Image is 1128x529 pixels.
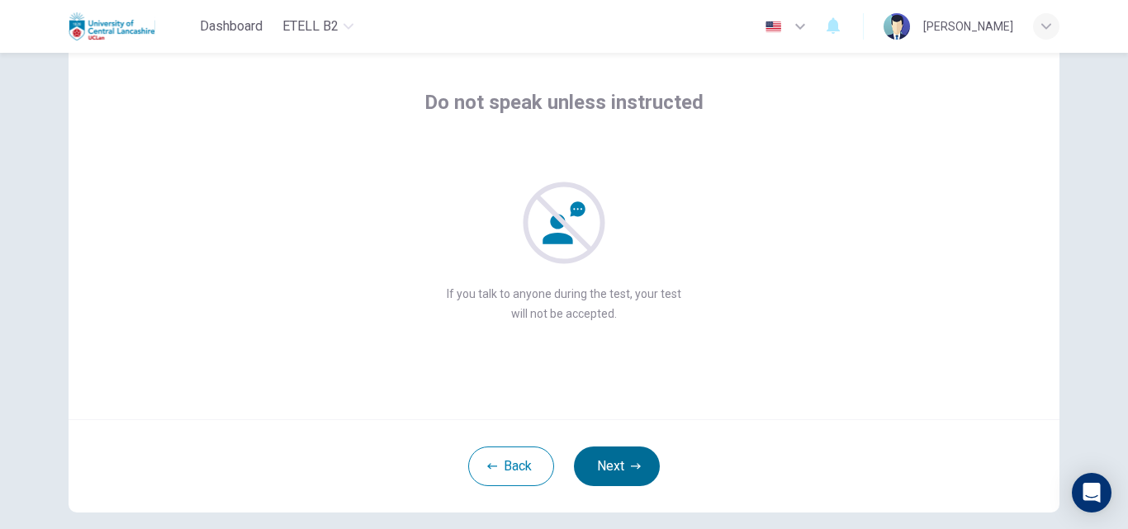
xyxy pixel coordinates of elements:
span: eTELL B2 [282,17,339,36]
div: [PERSON_NAME] [923,17,1013,36]
p: will not be accepted. [447,304,681,324]
img: en [763,21,784,33]
span: Dashboard [200,17,263,36]
button: Next [574,446,660,486]
button: eTELL B2 [276,12,360,41]
img: Profile picture [884,13,910,40]
img: Uclan logo [69,10,155,43]
div: Open Intercom Messenger [1072,473,1111,512]
button: Back [468,446,554,486]
a: Uclan logo [69,10,193,43]
span: Do not speak unless instructed [424,89,704,116]
p: If you talk to anyone during the test, your test [447,284,681,304]
button: Dashboard [193,12,269,41]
